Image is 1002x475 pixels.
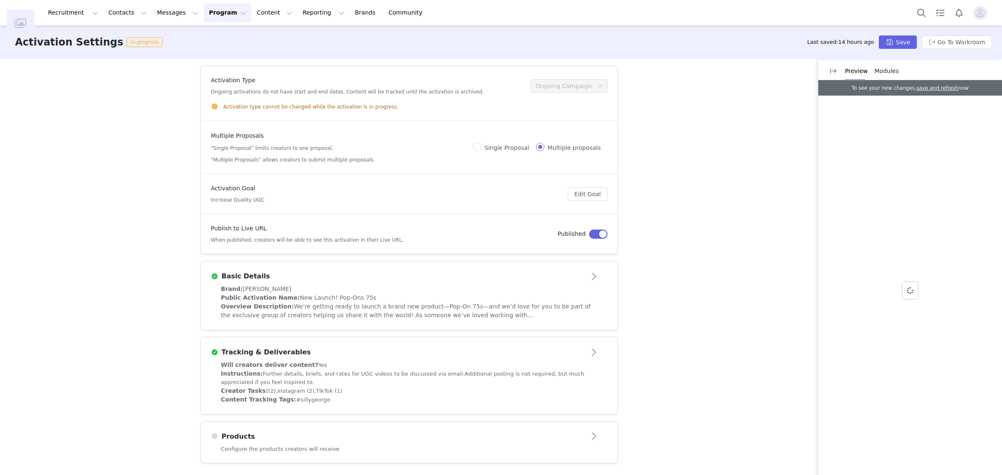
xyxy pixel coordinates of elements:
[912,3,931,22] button: Search
[536,80,592,92] div: Ongoing Campaign
[268,388,278,394] span: (2),
[104,3,152,22] button: Contacts
[211,224,403,233] h4: Publish to Live URL
[807,39,874,45] span: Last saved:
[384,3,431,22] a: Community
[931,3,949,22] a: Tasks
[211,144,375,152] h5: "Single Proposal" limits creators to one proposal.
[211,156,375,164] h5: "Multiple Proposals" allows creators to submit multiple proposals.
[15,35,123,50] h3: Activation Settings
[218,347,311,357] h3: Tracking & Deliverables
[221,361,319,368] span: Will creators deliver content?
[481,144,533,151] span: Single Proposal
[976,6,984,20] div: avatar
[218,432,255,442] h3: Products
[969,6,995,20] button: Profile
[221,286,243,292] span: Brand:
[221,303,590,318] span: We’re getting ready to launch a brand new product—Pop-On 75s—and we’d love for you to be part of ...
[221,369,597,387] div: Further details, briefs, and rates for UGC videos to be discussed via email.Additional posting is...
[879,35,916,49] button: Save
[221,370,263,377] span: Instructions:
[221,387,268,394] span: Creator Tasks:
[204,3,251,22] button: Program
[582,346,607,359] button: Open module
[243,286,291,292] span: [PERSON_NAME]
[958,85,969,91] span: now
[223,103,399,111] span: Activation type cannot be changed while the activation is in progress.
[950,3,968,22] button: Notifications
[278,388,316,394] span: Instagram (2),
[218,271,270,281] h3: Basic Details
[597,83,602,89] i: icon: down
[211,88,484,96] h5: Ongoing activations do not have start and end dates. Content will be tracked until the activation...
[544,144,604,151] span: Multiple proposals
[838,39,874,45] span: 14 hours ago
[316,388,342,394] span: TikTok (1)
[916,85,958,91] a: save and refresh
[221,294,300,301] span: Public Activation Name:
[875,68,899,74] span: Modules
[43,3,103,22] button: Recruitment
[221,361,597,369] div: Yes
[211,196,264,204] h5: Increase Quality UGC
[221,396,296,403] span: Content Tracking Tags:
[845,67,868,76] p: Preview
[852,85,916,91] span: To see your new changes,
[568,187,607,201] button: Edit Goal
[296,397,330,403] span: #sillygeorge
[211,236,403,244] h5: When published, creators will be able to see this activation in their Live URL.
[211,131,375,140] h4: Multiple Proposals
[211,184,264,193] h4: Activation Goal
[582,270,607,283] button: Open module
[127,37,163,47] span: In progress
[152,3,203,22] button: Messages
[350,3,383,22] a: Brands
[201,445,617,463] div: Configure the products creators will receive
[221,303,294,310] span: Overview Description:
[298,3,349,22] button: Reporting
[252,3,297,22] button: Content
[582,430,607,443] button: Open module
[211,76,484,85] h4: Activation Type
[922,35,992,49] button: Go To Workroom
[300,294,376,301] span: New Launch! Pop-Ons 75s
[558,230,586,238] h4: Published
